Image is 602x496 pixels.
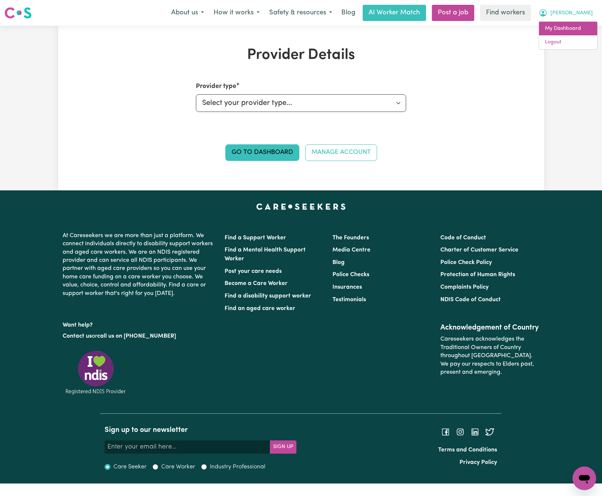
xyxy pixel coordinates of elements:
iframe: Button to launch messaging window [573,467,596,490]
label: Care Worker [161,462,195,471]
p: Want help? [63,318,216,329]
a: Post a job [432,5,474,21]
div: My Account [539,21,598,50]
a: Code of Conduct [440,235,486,241]
a: Follow Careseekers on Twitter [485,429,494,435]
a: Protection of Human Rights [440,272,515,278]
a: Find a Mental Health Support Worker [225,247,306,262]
p: or [63,329,216,343]
a: Careseekers home page [256,204,346,210]
a: Find a disability support worker [225,293,311,299]
button: Safety & resources [264,5,337,21]
a: Contact us [63,333,92,339]
button: About us [166,5,209,21]
a: call us on [PHONE_NUMBER] [97,333,176,339]
a: Terms and Conditions [438,447,497,453]
label: Industry Professional [210,462,265,471]
p: Careseekers acknowledges the Traditional Owners of Country throughout [GEOGRAPHIC_DATA]. We pay o... [440,332,539,379]
img: Registered NDIS provider [63,349,129,395]
a: Careseekers logo [4,4,32,21]
a: Post your care needs [225,268,282,274]
label: Provider type [196,82,236,91]
h1: Provider Details [144,46,459,64]
a: NDIS Code of Conduct [440,297,501,303]
a: Privacy Policy [460,460,497,465]
button: My Account [534,5,598,21]
a: AI Worker Match [363,5,426,21]
a: Go to Dashboard [225,144,299,161]
label: Care Seeker [113,462,147,471]
a: The Founders [332,235,369,241]
a: Find an aged care worker [225,306,295,312]
a: Charter of Customer Service [440,247,518,253]
a: Follow Careseekers on Instagram [456,429,465,435]
a: Logout [539,35,597,49]
a: Find a Support Worker [225,235,286,241]
input: Enter your email here... [105,440,270,454]
a: Police Check Policy [440,260,492,265]
button: Subscribe [270,440,296,454]
a: Blog [332,260,345,265]
a: Testimonials [332,297,366,303]
img: Careseekers logo [4,6,32,20]
h2: Acknowledgement of Country [440,323,539,332]
a: Follow Careseekers on Facebook [441,429,450,435]
a: Police Checks [332,272,369,278]
a: Manage Account [305,144,377,161]
a: Follow Careseekers on LinkedIn [471,429,479,435]
a: Complaints Policy [440,284,489,290]
p: At Careseekers we are more than just a platform. We connect individuals directly to disability su... [63,229,216,300]
a: Become a Care Worker [225,281,288,286]
a: Find workers [480,5,531,21]
button: How it works [209,5,264,21]
a: Blog [337,5,360,21]
h2: Sign up to our newsletter [105,426,296,435]
a: Media Centre [332,247,370,253]
span: [PERSON_NAME] [550,9,593,17]
a: My Dashboard [539,22,597,36]
a: Insurances [332,284,362,290]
